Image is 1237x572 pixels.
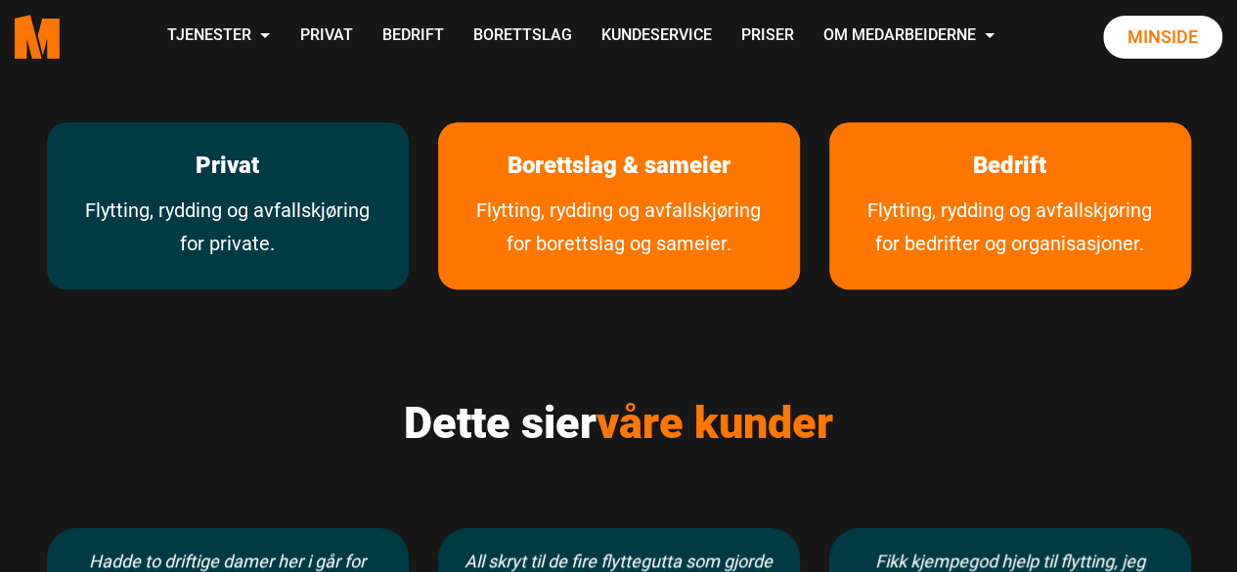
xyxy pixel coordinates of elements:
[586,2,726,71] a: Kundeservice
[153,2,285,71] a: Tjenester
[47,397,1191,450] h2: Dette sier
[596,397,833,449] span: våre kunder
[726,2,808,71] a: Priser
[47,194,409,289] a: Flytting, rydding og avfallskjøring for private.
[367,2,458,71] a: Bedrift
[458,2,586,71] a: Borettslag
[944,122,1076,209] a: les mer om Bedrift
[438,194,800,289] a: Tjenester for borettslag og sameier
[808,2,1009,71] a: Om Medarbeiderne
[1103,16,1222,59] a: Minside
[478,122,760,209] a: Les mer om Borettslag & sameier
[285,2,367,71] a: Privat
[829,194,1191,289] a: Tjenester vi tilbyr bedrifter og organisasjoner
[166,122,288,209] a: les mer om Privat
